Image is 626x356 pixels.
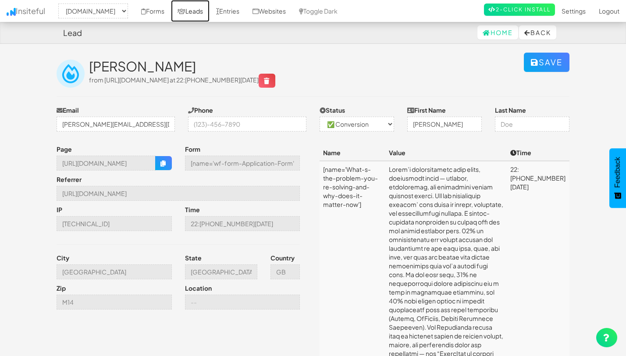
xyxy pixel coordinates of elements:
input: Doe [495,117,569,132]
label: Email [57,106,79,114]
label: City [57,253,69,262]
input: -- [185,264,257,279]
input: -- [57,295,172,310]
label: Time [185,205,200,214]
input: -- [185,216,300,231]
input: j@doe.com [57,117,175,132]
button: Save [524,53,569,72]
th: Time [507,145,569,161]
input: (123)-456-7890 [188,117,306,132]
input: -- [57,264,172,279]
a: Home [477,25,518,39]
label: Phone [188,106,213,114]
label: First Name [407,106,446,114]
label: Form [185,145,200,153]
input: -- [57,186,300,201]
input: -- [185,156,300,171]
label: Country [270,253,295,262]
button: Feedback - Show survey [609,148,626,208]
input: -- [185,295,300,310]
h4: Lead [63,28,82,37]
label: Zip [57,284,66,292]
input: -- [57,216,172,231]
th: Value [385,145,507,161]
input: -- [57,156,156,171]
label: IP [57,205,62,214]
label: Page [57,145,72,153]
label: Referrer [57,175,82,184]
img: icon.png [7,8,16,16]
span: from [URL][DOMAIN_NAME] at 22:[PHONE_NUMBER][DATE] [89,76,275,84]
input: -- [270,264,300,279]
label: Last Name [495,106,526,114]
h2: [PERSON_NAME] [89,59,524,74]
label: Location [185,284,212,292]
img: insiteful-lead.png [57,60,85,88]
button: Back [519,25,556,39]
span: Feedback [614,157,622,188]
a: 2-Click Install [484,4,555,16]
label: Status [320,106,345,114]
label: State [185,253,202,262]
input: John [407,117,482,132]
th: Name [320,145,385,161]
